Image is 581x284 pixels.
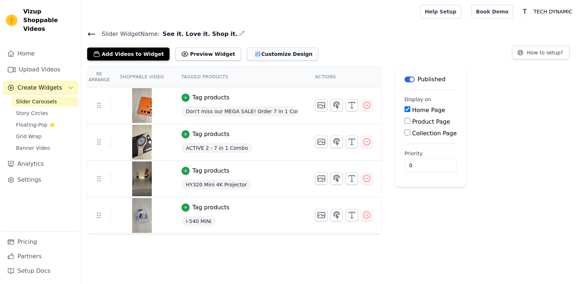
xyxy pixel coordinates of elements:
span: ACTIVE 2 - 7 in 1 Combo [182,143,252,153]
button: Customize Design [247,48,318,61]
span: Create Widgets [17,83,62,92]
span: HY320 Mini 4K Projector [182,180,251,190]
a: Analytics [3,157,78,171]
a: Book Demo [471,5,513,18]
a: Setup Docs [3,264,78,278]
button: Add Videos to Widget [87,48,170,61]
label: Home Page [412,107,445,114]
label: Collection Page [412,130,457,137]
button: Change Thumbnail [315,99,328,111]
button: T TECH DYNAMIC [519,5,575,18]
span: Story Circles [16,110,48,117]
button: Change Thumbnail [315,209,328,221]
div: Edit Name [239,29,245,39]
img: reel-preview-techdynamicindia.myshopify.com-3592894302434811644_57436657207.jpeg [132,161,152,196]
button: Tag products [182,93,229,102]
a: Help Setup [420,5,461,18]
span: i-540 MiNi [182,216,216,226]
div: Tag products [192,130,229,139]
text: T [523,8,527,15]
div: Tag products [192,203,229,212]
button: Change Thumbnail [315,136,328,148]
span: Vizup Shoppable Videos [23,7,75,33]
div: Tag products [192,166,229,175]
span: See it. Love it. Shop it. [160,30,238,38]
a: Settings [3,173,78,187]
span: Grid Wrap [16,133,41,140]
img: Vizup [6,15,17,26]
th: Shoppable Video [111,67,172,87]
button: Tag products [182,203,229,212]
a: Upload Videos [3,62,78,77]
label: Priority [405,150,457,157]
a: Floating-Pop ⭐ [12,120,78,130]
p: TECH DYNAMIC [531,5,575,18]
th: Tagged Products [173,67,306,87]
legend: Display on [405,96,431,103]
span: Banner Video [16,144,50,152]
th: Actions [306,67,381,87]
button: Create Widgets [3,81,78,95]
th: Re Arrange [87,67,111,87]
button: Tag products [182,130,229,139]
a: Banner Video [12,143,78,153]
a: Grid Wrap [12,131,78,141]
a: Pricing [3,235,78,249]
button: Preview Widget [175,48,241,61]
a: Story Circles [12,108,78,118]
img: reel-preview-techdynamicindia.myshopify.com-3593625747419411212_57436657207.jpeg [132,198,152,233]
p: Published [418,75,446,84]
img: reel-preview-techdynamicindia.myshopify.com-3592182486112854799_57436657207.jpeg [132,125,152,160]
span: Don't miss our MEGA SALE! Order 7 in 1 Combo And get FREE Gift Airpods Pro [182,106,298,116]
a: Home [3,46,78,61]
a: Partners [3,249,78,264]
span: Floating-Pop ⭐ [16,121,55,128]
div: Tag products [192,93,229,102]
button: How to setup? [512,46,569,59]
span: Slider Widget Name: [96,30,160,38]
button: Change Thumbnail [315,172,328,185]
img: reel-preview-techdynamicindia.myshopify.com-3591467809175101939_57436657207.jpeg [132,88,152,123]
label: Product Page [412,118,450,125]
span: Slider Carousels [16,98,57,105]
a: Slider Carousels [12,96,78,107]
a: How to setup? [512,51,569,58]
button: Tag products [182,166,229,175]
